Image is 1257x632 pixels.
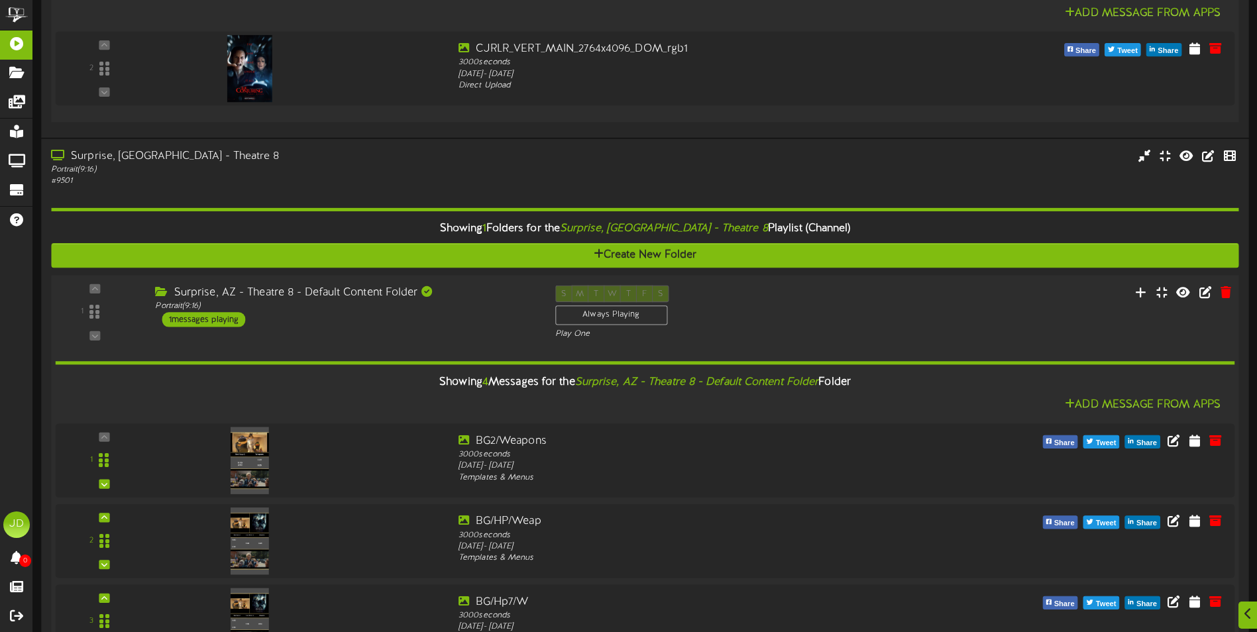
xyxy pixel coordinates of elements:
[1083,516,1120,529] button: Tweet
[1125,596,1160,609] button: Share
[1042,516,1077,529] button: Share
[459,68,930,79] div: [DATE] - [DATE]
[1061,5,1225,21] button: Add Message From Apps
[1134,517,1160,531] span: Share
[1155,44,1181,58] span: Share
[1146,43,1181,56] button: Share
[459,610,930,621] div: 3000 seconds
[1083,596,1120,609] button: Tweet
[459,595,930,610] div: BG/Hp7/W
[1134,597,1160,611] span: Share
[1093,517,1119,531] span: Tweet
[459,530,930,541] div: 3000 seconds
[155,286,535,301] div: Surprise, AZ - Theatre 8 - Default Content Folder
[555,329,835,340] div: Play One
[482,223,486,235] span: 1
[51,243,1238,268] button: Create New Folder
[459,449,930,460] div: 3000 seconds
[1115,44,1140,58] span: Tweet
[1052,436,1077,450] span: Share
[45,368,1244,397] div: Showing Messages for the Folder
[231,507,268,574] img: 39858a86-3e12-4835-931f-e4c488aae347.png
[459,460,930,472] div: [DATE] - [DATE]
[560,223,768,235] i: Surprise, [GEOGRAPHIC_DATA] - Theatre 8
[231,427,268,494] img: b51aedde-0310-443f-921e-863c86e97370.png
[3,511,30,538] div: JD
[1093,436,1119,450] span: Tweet
[1093,597,1119,611] span: Tweet
[1042,596,1077,609] button: Share
[459,553,930,564] div: Templates & Menus
[555,305,667,325] div: Always Playing
[1134,436,1160,450] span: Share
[1125,435,1160,448] button: Share
[459,434,930,449] div: BG2/Weapons
[51,176,534,187] div: # 9501
[41,215,1248,243] div: Showing Folders for the Playlist (Channel)
[1052,597,1077,611] span: Share
[1042,435,1077,448] button: Share
[155,301,535,312] div: Portrait ( 9:16 )
[19,554,31,567] span: 0
[459,57,930,68] div: 3000 seconds
[162,312,246,327] div: 1 messages playing
[227,34,272,101] img: 9fd40c0e-8de9-4230-adc6-9fd81e1cc2fb.jpg
[459,79,930,91] div: Direct Upload
[459,514,930,529] div: BG/HP/Weap
[1064,43,1099,56] button: Share
[1052,517,1077,531] span: Share
[1125,516,1160,529] button: Share
[51,149,534,164] div: Surprise, [GEOGRAPHIC_DATA] - Theatre 8
[1061,397,1225,413] button: Add Message From Apps
[51,164,534,176] div: Portrait ( 9:16 )
[1105,43,1141,56] button: Tweet
[1073,44,1099,58] span: Share
[1083,435,1120,448] button: Tweet
[459,541,930,553] div: [DATE] - [DATE]
[575,376,819,388] i: Surprise, AZ - Theatre 8 - Default Content Folder
[459,41,930,56] div: CJRLR_VERT_MAIN_2764x4096_DOM_rgb1
[482,376,488,388] span: 4
[459,472,930,484] div: Templates & Menus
